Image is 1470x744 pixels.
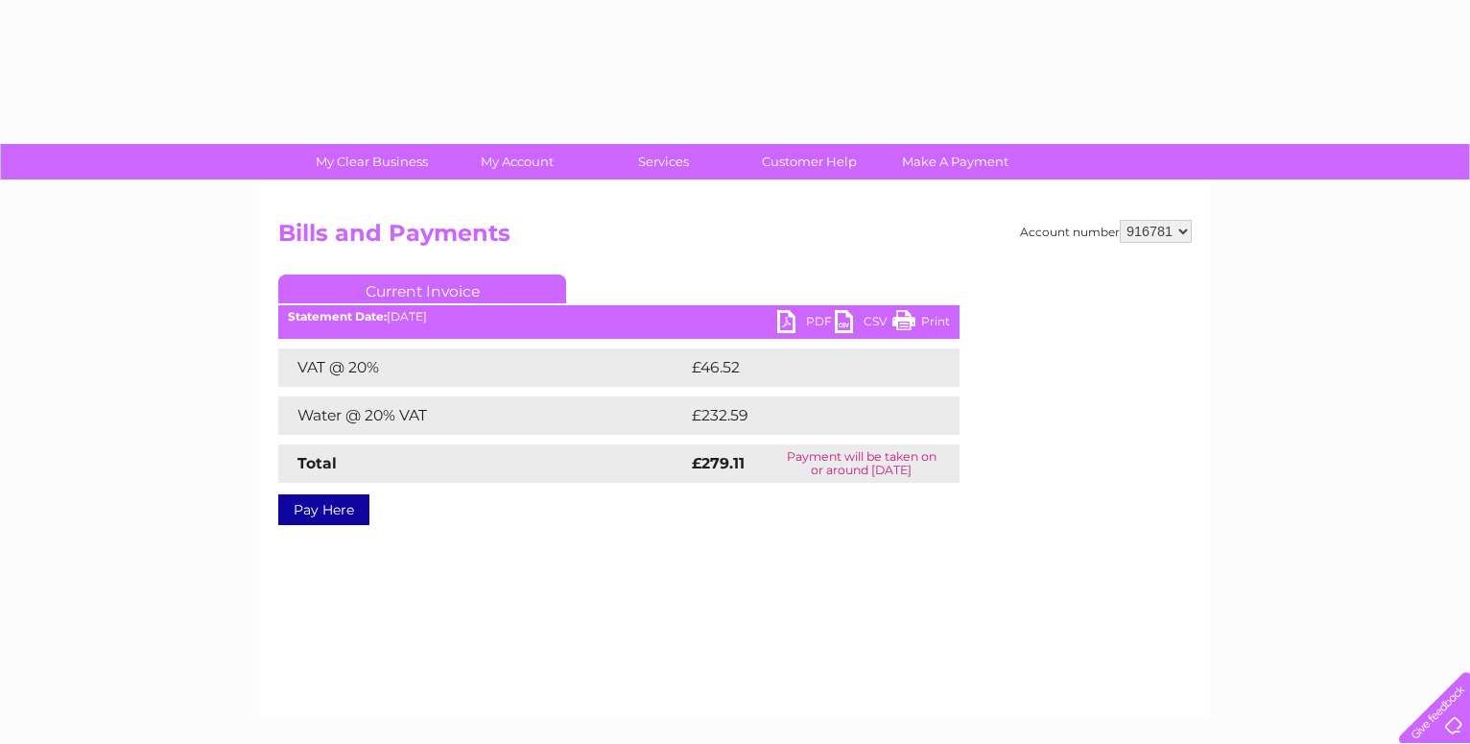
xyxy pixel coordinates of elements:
[278,310,960,324] div: [DATE]
[293,144,451,180] a: My Clear Business
[278,396,687,435] td: Water @ 20% VAT
[892,310,950,338] a: Print
[687,396,925,435] td: £232.59
[1020,220,1192,243] div: Account number
[777,310,835,338] a: PDF
[584,144,743,180] a: Services
[278,494,369,525] a: Pay Here
[692,454,745,472] strong: £279.11
[278,348,687,387] td: VAT @ 20%
[288,309,387,324] b: Statement Date:
[876,144,1034,180] a: Make A Payment
[278,220,1192,256] h2: Bills and Payments
[297,454,337,472] strong: Total
[687,348,920,387] td: £46.52
[439,144,597,180] a: My Account
[764,444,960,483] td: Payment will be taken on or around [DATE]
[278,275,566,303] a: Current Invoice
[730,144,889,180] a: Customer Help
[835,310,892,338] a: CSV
